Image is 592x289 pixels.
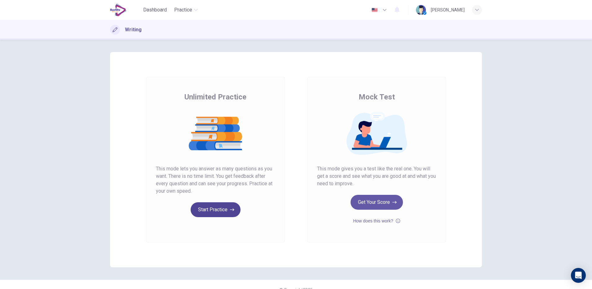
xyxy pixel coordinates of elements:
[141,4,169,15] button: Dashboard
[110,4,141,16] a: EduSynch logo
[156,165,275,195] span: This mode lets you answer as many questions as you want. There is no time limit. You get feedback...
[110,4,126,16] img: EduSynch logo
[125,26,142,33] h1: Writing
[174,6,192,14] span: Practice
[571,268,586,283] div: Open Intercom Messenger
[172,4,200,15] button: Practice
[353,217,400,225] button: How does this work?
[431,6,465,14] div: [PERSON_NAME]
[416,5,426,15] img: Profile picture
[371,8,378,12] img: en
[184,92,246,102] span: Unlimited Practice
[143,6,167,14] span: Dashboard
[359,92,395,102] span: Mock Test
[191,202,241,217] button: Start Practice
[351,195,403,210] button: Get Your Score
[317,165,436,187] span: This mode gives you a test like the real one. You will get a score and see what you are good at a...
